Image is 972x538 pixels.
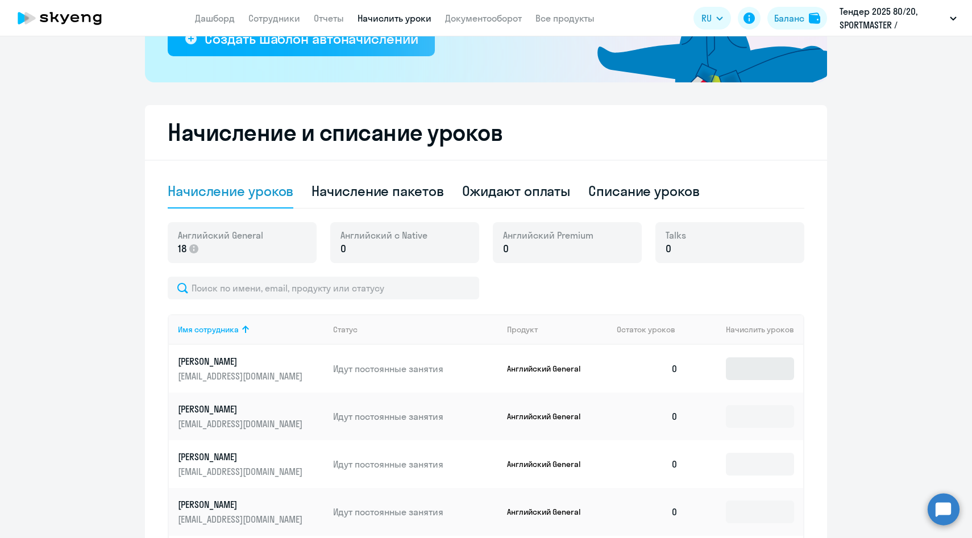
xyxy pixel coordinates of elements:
[314,12,344,24] a: Отчеты
[608,440,687,488] td: 0
[693,7,731,30] button: RU
[507,459,592,469] p: Английский General
[834,5,962,32] button: Тендер 2025 80/20, SPORTMASTER / Спортмастер
[507,411,592,422] p: Английский General
[503,241,509,256] span: 0
[617,324,675,335] span: Остаток уроков
[178,465,305,478] p: [EMAIL_ADDRESS][DOMAIN_NAME]
[333,362,498,375] p: Идут постоянные занятия
[809,12,820,24] img: balance
[340,241,346,256] span: 0
[333,458,498,470] p: Идут постоянные занятия
[507,324,538,335] div: Продукт
[608,393,687,440] td: 0
[608,345,687,393] td: 0
[178,370,305,382] p: [EMAIL_ADDRESS][DOMAIN_NAME]
[178,513,305,526] p: [EMAIL_ADDRESS][DOMAIN_NAME]
[168,22,435,56] button: Создать шаблон автоначислений
[178,355,305,368] p: [PERSON_NAME]
[333,324,358,335] div: Статус
[358,12,431,24] a: Начислить уроки
[333,324,498,335] div: Статус
[178,355,324,382] a: [PERSON_NAME][EMAIL_ADDRESS][DOMAIN_NAME]
[701,11,712,25] span: RU
[666,241,671,256] span: 0
[178,241,187,256] span: 18
[503,229,593,241] span: Английский Premium
[178,451,305,463] p: [PERSON_NAME]
[687,314,803,345] th: Начислить уроков
[168,119,804,146] h2: Начисление и списание уроков
[205,30,418,48] div: Создать шаблон автоначислений
[507,364,592,374] p: Английский General
[195,12,235,24] a: Дашборд
[178,403,305,415] p: [PERSON_NAME]
[333,506,498,518] p: Идут постоянные занятия
[178,418,305,430] p: [EMAIL_ADDRESS][DOMAIN_NAME]
[767,7,827,30] button: Балансbalance
[168,182,293,200] div: Начисление уроков
[333,410,498,423] p: Идут постоянные занятия
[774,11,804,25] div: Баланс
[178,498,305,511] p: [PERSON_NAME]
[340,229,427,241] span: Английский с Native
[178,229,263,241] span: Английский General
[588,182,700,200] div: Списание уроков
[178,403,324,430] a: [PERSON_NAME][EMAIL_ADDRESS][DOMAIN_NAME]
[445,12,522,24] a: Документооборот
[178,324,239,335] div: Имя сотрудника
[462,182,571,200] div: Ожидают оплаты
[507,507,592,517] p: Английский General
[248,12,300,24] a: Сотрудники
[666,229,686,241] span: Talks
[168,277,479,299] input: Поиск по имени, email, продукту или статусу
[311,182,443,200] div: Начисление пакетов
[178,324,324,335] div: Имя сотрудника
[535,12,595,24] a: Все продукты
[608,488,687,536] td: 0
[617,324,687,335] div: Остаток уроков
[178,451,324,478] a: [PERSON_NAME][EMAIL_ADDRESS][DOMAIN_NAME]
[840,5,945,32] p: Тендер 2025 80/20, SPORTMASTER / Спортмастер
[178,498,324,526] a: [PERSON_NAME][EMAIL_ADDRESS][DOMAIN_NAME]
[507,324,608,335] div: Продукт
